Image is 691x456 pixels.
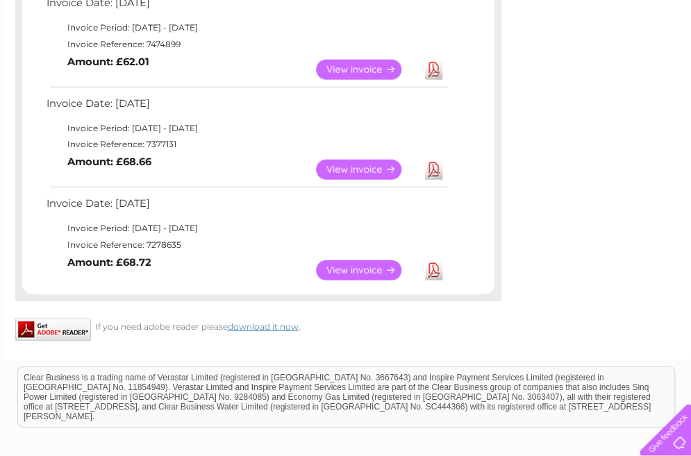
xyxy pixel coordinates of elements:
[316,60,418,80] a: View
[425,160,442,180] a: Download
[570,59,590,69] a: Blog
[43,237,449,253] td: Invoice Reference: 7278635
[43,36,449,53] td: Invoice Reference: 7474899
[599,59,633,69] a: Contact
[43,136,449,153] td: Invoice Reference: 7377131
[481,59,512,69] a: Energy
[24,36,95,78] img: logo.png
[67,256,151,269] b: Amount: £68.72
[43,19,449,36] td: Invoice Period: [DATE] - [DATE]
[429,7,525,24] a: 0333 014 3131
[645,59,678,69] a: Log out
[18,8,674,67] div: Clear Business is a trading name of Verastar Limited (registered in [GEOGRAPHIC_DATA] No. 3667643...
[43,194,449,220] td: Invoice Date: [DATE]
[316,160,418,180] a: View
[15,319,501,332] div: If you need adobe reader please .
[425,60,442,80] a: Download
[67,155,151,168] b: Amount: £68.66
[228,321,299,332] a: download it now
[447,59,473,69] a: Water
[43,220,449,237] td: Invoice Period: [DATE] - [DATE]
[43,120,449,137] td: Invoice Period: [DATE] - [DATE]
[425,260,442,280] a: Download
[520,59,562,69] a: Telecoms
[43,94,449,120] td: Invoice Date: [DATE]
[316,260,418,280] a: View
[67,56,149,68] b: Amount: £62.01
